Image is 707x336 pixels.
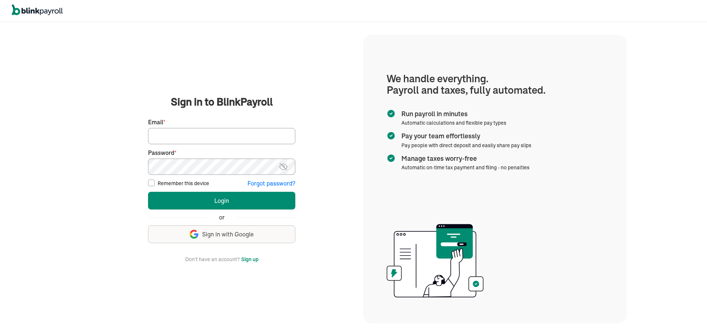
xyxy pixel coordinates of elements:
input: Your email address [148,128,295,144]
h1: We handle everything. Payroll and taxes, fully automated. [387,73,603,96]
img: checkmark [387,109,395,118]
img: google [190,230,198,239]
button: Login [148,192,295,209]
span: Automatic on-time tax payment and filing - no penalties [401,164,530,171]
img: eye [279,162,288,171]
span: Pay your team effortlessly [401,131,528,141]
img: checkmark [387,154,395,163]
label: Remember this device [158,180,209,187]
button: Sign up [241,255,258,264]
label: Password [148,149,295,157]
button: Sign in with Google [148,225,295,243]
img: illustration [387,222,483,300]
span: Sign in to BlinkPayroll [171,94,273,109]
span: Manage taxes worry-free [401,154,527,163]
span: Run payroll in minutes [401,109,503,119]
label: Email [148,118,295,127]
span: or [219,213,225,222]
button: Forgot password? [247,179,295,188]
span: Sign in with Google [202,230,254,239]
img: logo [12,4,63,15]
span: Don't have an account? [185,255,240,264]
span: Automatic calculations and flexible pay types [401,119,506,126]
span: Pay people with direct deposit and easily share pay slips [401,142,531,149]
img: checkmark [387,131,395,140]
